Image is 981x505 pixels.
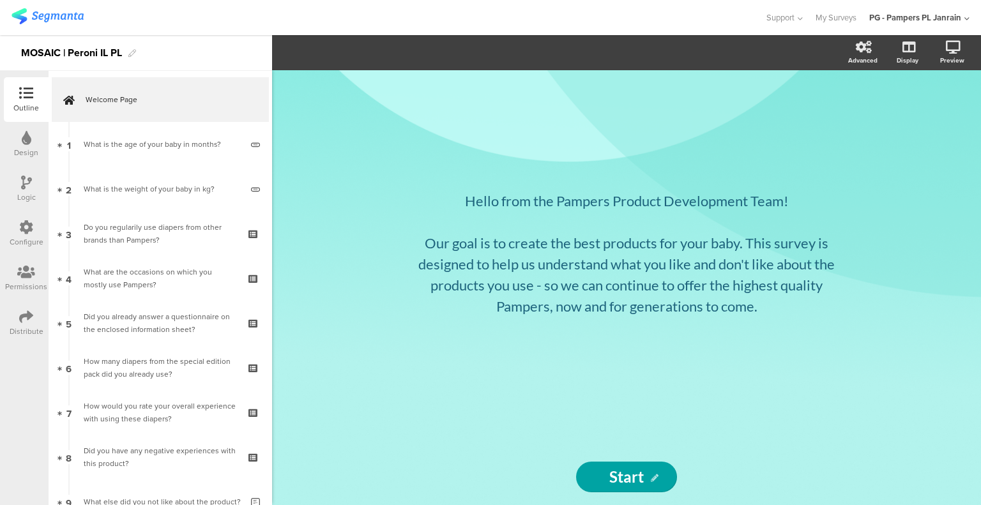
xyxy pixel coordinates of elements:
a: 4 What are the occasions on which you mostly use Pampers? [52,256,269,301]
div: What is the weight of your baby in kg? [84,183,241,195]
span: 5 [66,316,72,330]
div: Preview [940,56,964,65]
span: Welcome Page [86,93,249,106]
div: PG - Pampers PL Janrain [869,11,961,24]
span: 7 [66,405,72,419]
span: 8 [66,450,72,464]
a: 3 Do you regularily use diapers from other brands than Pampers? [52,211,269,256]
span: 4 [66,271,72,285]
div: How would you rate your overall experience with using these diapers? [84,400,236,425]
a: 7 How would you rate your overall experience with using these diapers? [52,390,269,435]
div: Did you already answer a questionnaire on the enclosed information sheet? [84,310,236,336]
div: Configure [10,236,43,248]
div: Display [897,56,918,65]
span: 1 [67,137,71,151]
a: 6 How many diapers from the special edition pack did you already use? [52,345,269,390]
span: 3 [66,227,72,241]
a: 8 Did you have any negative experiences with this product? [52,435,269,479]
div: Logic [17,192,36,203]
div: Do you regularily use diapers from other brands than Pampers? [84,221,236,246]
div: Outline [13,102,39,114]
div: Distribute [10,326,43,337]
div: What are the occasions on which you mostly use Pampers? [84,266,236,291]
div: Did you have any negative experiences with this product? [84,444,236,470]
div: Permissions [5,281,47,292]
a: Welcome Page [52,77,269,122]
a: 2 What is the weight of your baby in kg? [52,167,269,211]
p: Our goal is to create the best products for your baby. This survey is designed to help us underst... [403,232,850,317]
div: What is the age of your baby in months? [84,138,241,151]
input: Start [576,462,677,492]
p: Hello from the Pampers Product Development Team! [403,190,850,211]
span: Support [766,11,795,24]
div: MOSAIC | Peroni IL PL [21,43,122,63]
div: Advanced [848,56,878,65]
div: Design [14,147,38,158]
a: 5 Did you already answer a questionnaire on the enclosed information sheet? [52,301,269,345]
span: 6 [66,361,72,375]
a: 1 What is the age of your baby in months? [52,122,269,167]
img: segmanta logo [11,8,84,24]
span: 2 [66,182,72,196]
div: How many diapers from the special edition pack did you already use? [84,355,236,381]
